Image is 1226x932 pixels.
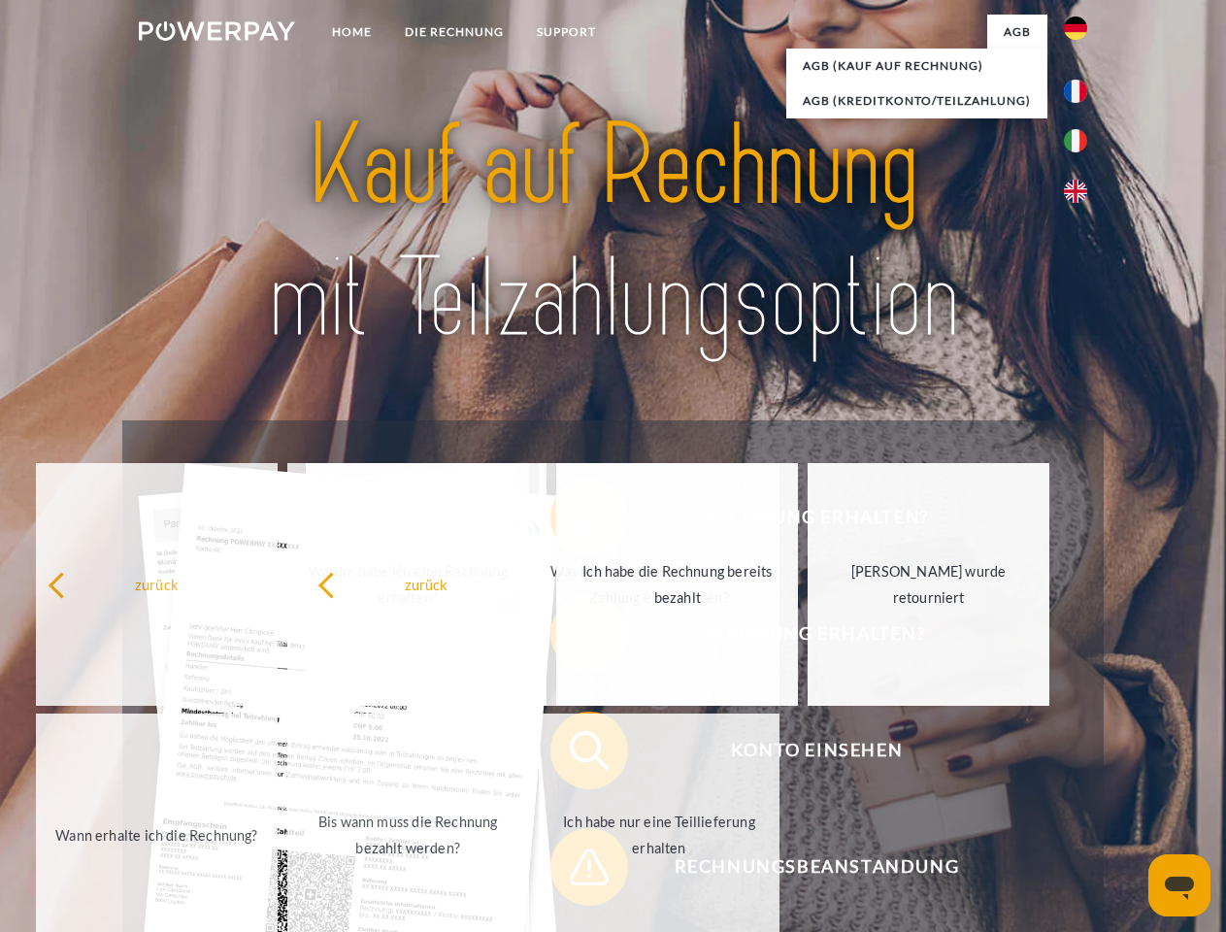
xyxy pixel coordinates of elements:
div: zurück [317,571,536,597]
img: en [1064,180,1087,203]
a: Home [315,15,388,50]
div: [PERSON_NAME] wurde retourniert [819,558,1038,611]
button: Rechnungsbeanstandung [550,828,1055,906]
div: zurück [48,571,266,597]
img: logo-powerpay-white.svg [139,21,295,41]
span: Rechnungsbeanstandung [579,828,1054,906]
iframe: Schaltfläche zum Öffnen des Messaging-Fensters [1148,854,1210,916]
a: AGB (Kreditkonto/Teilzahlung) [786,83,1047,118]
a: agb [987,15,1047,50]
div: Bis wann muss die Rechnung bezahlt werden? [299,809,517,861]
img: de [1064,17,1087,40]
a: AGB (Kauf auf Rechnung) [786,49,1047,83]
div: Ich habe nur eine Teillieferung erhalten [550,809,769,861]
img: fr [1064,80,1087,103]
a: DIE RECHNUNG [388,15,520,50]
button: Konto einsehen [550,712,1055,789]
img: it [1064,129,1087,152]
div: Ich habe die Rechnung bereits bezahlt [568,558,786,611]
span: Konto einsehen [579,712,1054,789]
img: title-powerpay_de.svg [185,93,1041,372]
div: Wann erhalte ich die Rechnung? [48,821,266,848]
a: SUPPORT [520,15,613,50]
